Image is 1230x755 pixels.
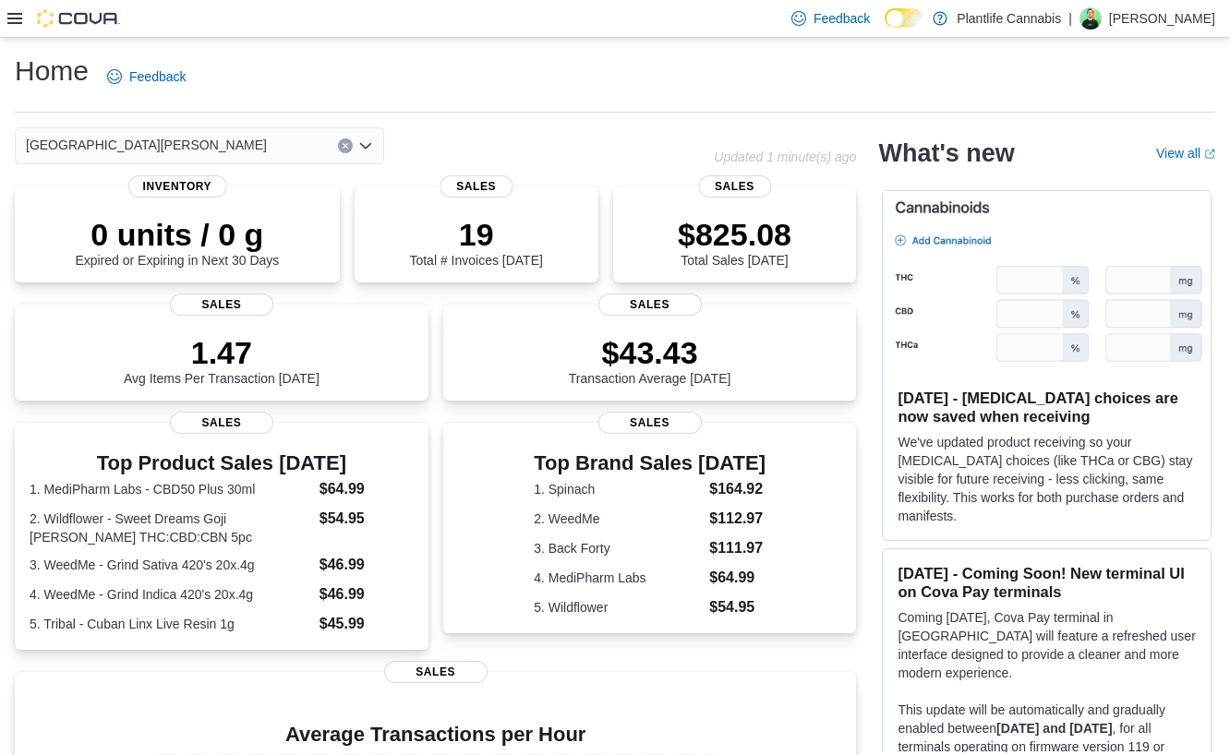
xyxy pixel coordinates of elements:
div: Total # Invoices [DATE] [409,216,542,268]
dt: 1. MediPharm Labs - CBD50 Plus 30ml [30,480,312,498]
input: Dark Mode [885,8,923,28]
p: Plantlife Cannabis [957,7,1061,30]
dt: 5. Tribal - Cuban Linx Live Resin 1g [30,615,312,633]
div: Brad Christensen [1079,7,1102,30]
dd: $164.92 [709,478,766,500]
div: Expired or Expiring in Next 30 Days [75,216,279,268]
dt: 3. WeedMe - Grind Sativa 420's 20x.4g [30,556,312,574]
h3: [DATE] - Coming Soon! New terminal UI on Cova Pay terminals [898,564,1196,601]
a: View allExternal link [1156,146,1215,161]
span: Sales [440,175,512,198]
p: Updated 1 minute(s) ago [714,150,856,164]
dt: 3. Back Forty [534,539,702,557]
dd: $46.99 [320,554,414,576]
h3: Top Product Sales [DATE] [30,452,414,474]
h1: Home [15,53,89,90]
span: Sales [598,294,702,316]
span: Inventory [128,175,227,198]
button: Open list of options [358,138,373,153]
dd: $64.99 [709,567,766,589]
dt: 2. Wildflower - Sweet Dreams Goji [PERSON_NAME] THC:CBD:CBN 5pc [30,509,312,546]
svg: External link [1204,149,1215,160]
dd: $112.97 [709,508,766,530]
p: [PERSON_NAME] [1109,7,1215,30]
span: Feedback [129,67,186,86]
dd: $54.95 [320,508,414,530]
span: [GEOGRAPHIC_DATA][PERSON_NAME] [26,134,267,156]
dd: $64.99 [320,478,414,500]
p: 19 [409,216,542,253]
strong: [DATE] and [DATE] [996,721,1112,736]
p: 1.47 [124,334,320,371]
dd: $46.99 [320,583,414,605]
span: Feedback [814,9,870,28]
p: We've updated product receiving so your [MEDICAL_DATA] choices (like THCa or CBG) stay visible fo... [898,433,1196,525]
span: Sales [170,412,273,434]
dt: 2. WeedMe [534,509,702,528]
div: Transaction Average [DATE] [569,334,731,386]
h4: Average Transactions per Hour [30,724,841,746]
div: Total Sales [DATE] [678,216,791,268]
dt: 4. WeedMe - Grind Indica 420's 20x.4g [30,585,312,604]
p: $825.08 [678,216,791,253]
p: Coming [DATE], Cova Pay terminal in [GEOGRAPHIC_DATA] will feature a refreshed user interface des... [898,608,1196,682]
span: Sales [698,175,771,198]
div: Avg Items Per Transaction [DATE] [124,334,320,386]
dt: 4. MediPharm Labs [534,569,702,587]
h3: [DATE] - [MEDICAL_DATA] choices are now saved when receiving [898,389,1196,425]
img: Cova [37,9,120,28]
dd: $54.95 [709,596,766,618]
button: Clear input [338,138,353,153]
span: Dark Mode [885,28,886,29]
dt: 5. Wildflower [534,598,702,617]
a: Feedback [100,58,193,95]
p: 0 units / 0 g [75,216,279,253]
h3: Top Brand Sales [DATE] [534,452,766,474]
span: Sales [598,412,702,434]
dd: $45.99 [320,613,414,635]
span: Sales [170,294,273,316]
dd: $111.97 [709,537,766,559]
p: | [1068,7,1072,30]
dt: 1. Spinach [534,480,702,498]
h2: What's new [878,138,1014,168]
p: $43.43 [569,334,731,371]
span: Sales [384,661,488,683]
